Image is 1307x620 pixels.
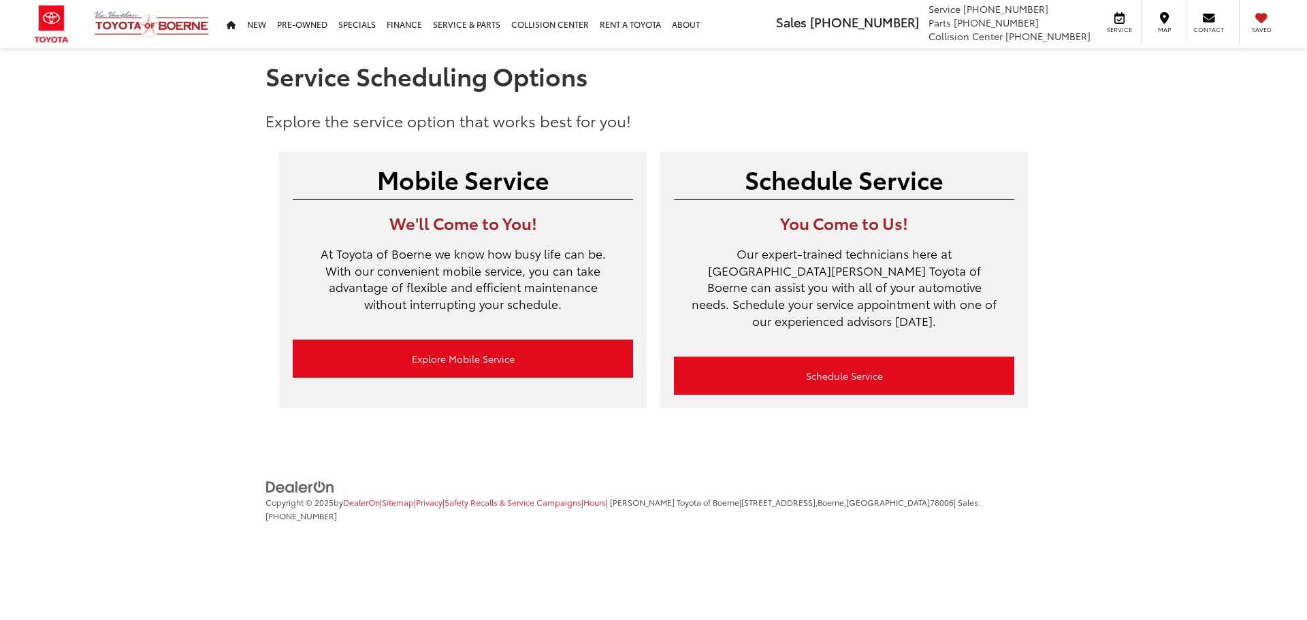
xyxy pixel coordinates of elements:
span: [GEOGRAPHIC_DATA] [846,496,930,508]
span: | [414,496,442,508]
span: | [PERSON_NAME] Toyota of Boerne [606,496,739,508]
h1: Service Scheduling Options [265,62,1042,89]
span: | [581,496,606,508]
span: Copyright © 2025 [265,496,334,508]
h2: Schedule Service [674,165,1014,193]
h3: We'll Come to You! [293,214,633,231]
a: Privacy [416,496,442,508]
span: [PHONE_NUMBER] [963,2,1048,16]
a: Safety Recalls & Service Campaigns, Opens in a new tab [445,496,581,508]
a: Hours [583,496,606,508]
span: Collision Center [929,29,1003,43]
span: [PHONE_NUMBER] [810,13,919,31]
p: At Toyota of Boerne we know how busy life can be. With our convenient mobile service, you can tak... [293,245,633,326]
span: [PHONE_NUMBER] [1005,29,1091,43]
span: [STREET_ADDRESS], [741,496,818,508]
span: Boerne, [818,496,846,508]
span: Saved [1246,25,1276,34]
p: Our expert-trained technicians here at [GEOGRAPHIC_DATA][PERSON_NAME] Toyota of Boerne can assist... [674,245,1014,343]
a: Sitemap [382,496,414,508]
span: Map [1149,25,1179,34]
span: Sales [776,13,807,31]
span: [PHONE_NUMBER] [265,510,337,521]
p: Explore the service option that works best for you! [265,110,1042,131]
span: Contact [1193,25,1224,34]
span: | [442,496,581,508]
img: DealerOn [265,480,335,495]
span: | [380,496,414,508]
h2: Mobile Service [293,165,633,193]
a: DealerOn [265,479,335,493]
span: 78006 [930,496,954,508]
span: Service [929,2,961,16]
img: Vic Vaughan Toyota of Boerne [94,10,210,38]
h3: You Come to Us! [674,214,1014,231]
span: | [739,496,954,508]
span: [PHONE_NUMBER] [954,16,1039,29]
span: Parts [929,16,951,29]
span: by [334,496,380,508]
a: DealerOn Home Page [343,496,380,508]
a: Explore Mobile Service [293,340,633,378]
a: Schedule Service [674,357,1014,395]
span: Service [1104,25,1135,34]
